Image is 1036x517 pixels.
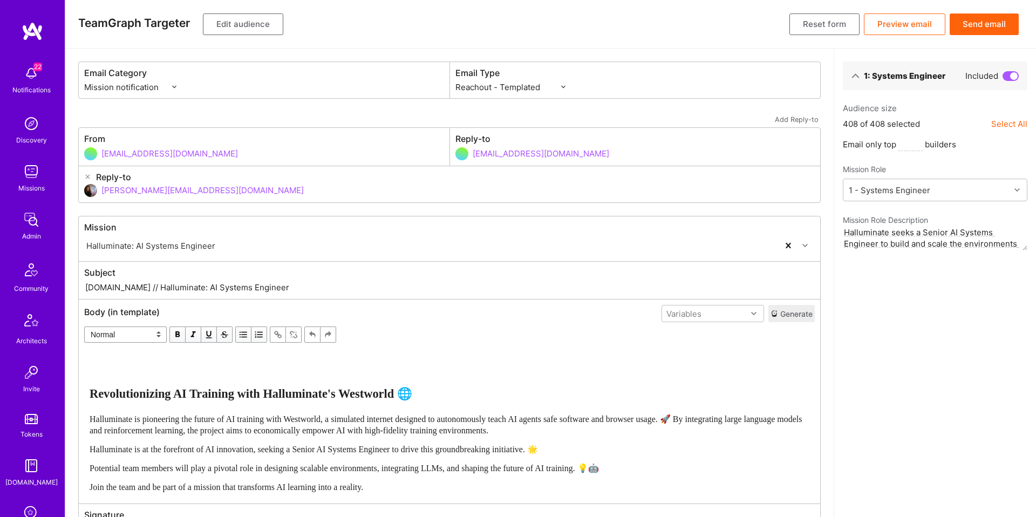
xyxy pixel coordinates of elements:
[950,13,1019,35] button: Send email
[5,477,58,488] div: [DOMAIN_NAME]
[851,72,860,80] i: icon ArrowDown
[21,209,42,230] img: admin teamwork
[78,16,190,30] h3: TeamGraph Targeter
[14,283,49,294] div: Community
[864,13,945,35] button: Preview email
[84,326,167,343] select: Block type
[849,185,930,196] div: 1 - Systems Engineer
[22,230,41,242] div: Admin
[21,113,42,134] img: discovery
[771,310,778,317] i: icon CrystalBall
[90,445,538,454] span: Halluminate is at the forefront of AI innovation, seeking a Senior AI Systems Engineer to drive t...
[802,243,808,248] i: icon Chevron
[84,307,160,318] label: Body (in template)
[96,172,131,183] label: Reply-to
[965,70,1019,81] div: Included
[12,84,51,96] div: Notifications
[768,305,815,322] button: Generate
[21,63,42,84] img: bell
[21,161,42,182] img: teamwork
[18,257,44,283] img: Community
[16,335,47,346] div: Architects
[217,326,233,343] button: Strikethrough
[789,13,860,35] button: Reset form
[201,326,217,343] button: Underline
[864,70,945,81] div: 1: Systems Engineer
[270,326,286,343] button: Link
[843,103,1027,114] p: Audience size
[321,326,336,343] button: Redo
[101,176,815,204] input: Select one address...
[843,226,1027,250] textarea: Halluminate seeks a Senior AI Systems Engineer to build and scale the environments that train nex...
[85,347,814,498] div: Edit text
[843,214,1027,226] label: Mission Role Description
[23,383,40,394] div: Invite
[84,133,444,145] label: From
[21,455,42,477] img: guide book
[84,67,444,79] label: Email Category
[18,182,45,194] div: Missions
[21,428,43,440] div: Tokens
[16,134,47,146] div: Discovery
[455,67,815,79] label: Email Type
[843,164,886,174] label: Mission Role
[169,326,186,343] button: Bold
[84,173,91,180] i: icon CloseGray
[84,184,97,197] img: User Avatar
[90,464,599,473] span: Potential team members will play a pivotal role in designing scalable environments, integrating L...
[186,326,201,343] button: Italic
[101,140,444,167] input: Add an address...
[843,138,1027,151] p: Email only top builders
[1014,187,1020,193] i: icon Chevron
[33,63,42,71] span: 22
[843,118,920,130] p: 408 of 408 selected
[90,387,412,400] span: Revolutionizing AI Training with Halluminate's Westworld 🌐
[286,326,302,343] button: Remove Link
[84,267,815,278] label: Subject
[90,482,363,492] span: Join the team and be part of a mission that transforms AI learning into a reality.
[751,311,756,316] i: icon Chevron
[666,308,701,319] div: Variables
[25,414,38,424] img: tokens
[251,326,267,343] button: OL
[773,112,821,127] button: Add Reply-to
[473,140,815,167] input: Add an address...
[304,326,321,343] button: Undo
[84,222,815,233] label: Mission
[18,309,44,335] img: Architects
[84,281,815,294] input: Enter subject
[21,362,42,383] img: Invite
[455,133,815,145] label: Reply-to
[84,326,167,343] span: Normal
[235,326,251,343] button: UL
[86,240,215,251] div: Halluminate: AI Systems Engineer
[991,118,1027,130] button: Select All
[203,13,283,35] button: Edit audience
[22,22,43,41] img: logo
[90,414,804,435] span: Halluminate is pioneering the future of AI training with Westworld, a simulated internet designed...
